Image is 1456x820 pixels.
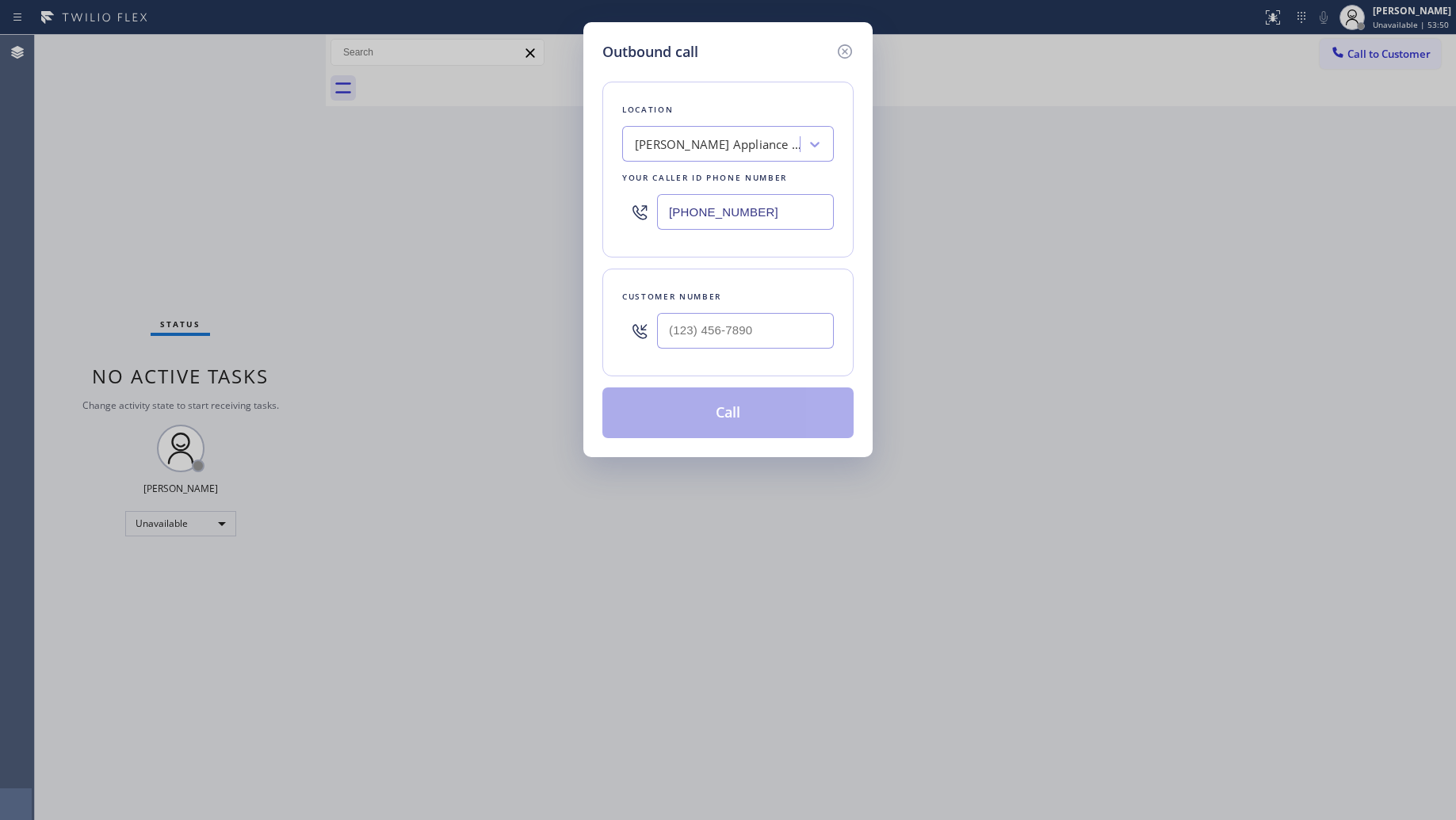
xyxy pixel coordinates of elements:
[602,41,698,63] h5: Outbound call
[622,101,834,118] div: Location
[657,194,834,230] input: (123) 456-7890
[657,313,834,349] input: (123) 456-7890
[622,170,834,186] div: Your caller id phone number
[602,387,854,438] button: Call
[622,288,834,305] div: Customer number
[635,135,801,154] div: [PERSON_NAME] Appliance Service Repair [GEOGRAPHIC_DATA]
